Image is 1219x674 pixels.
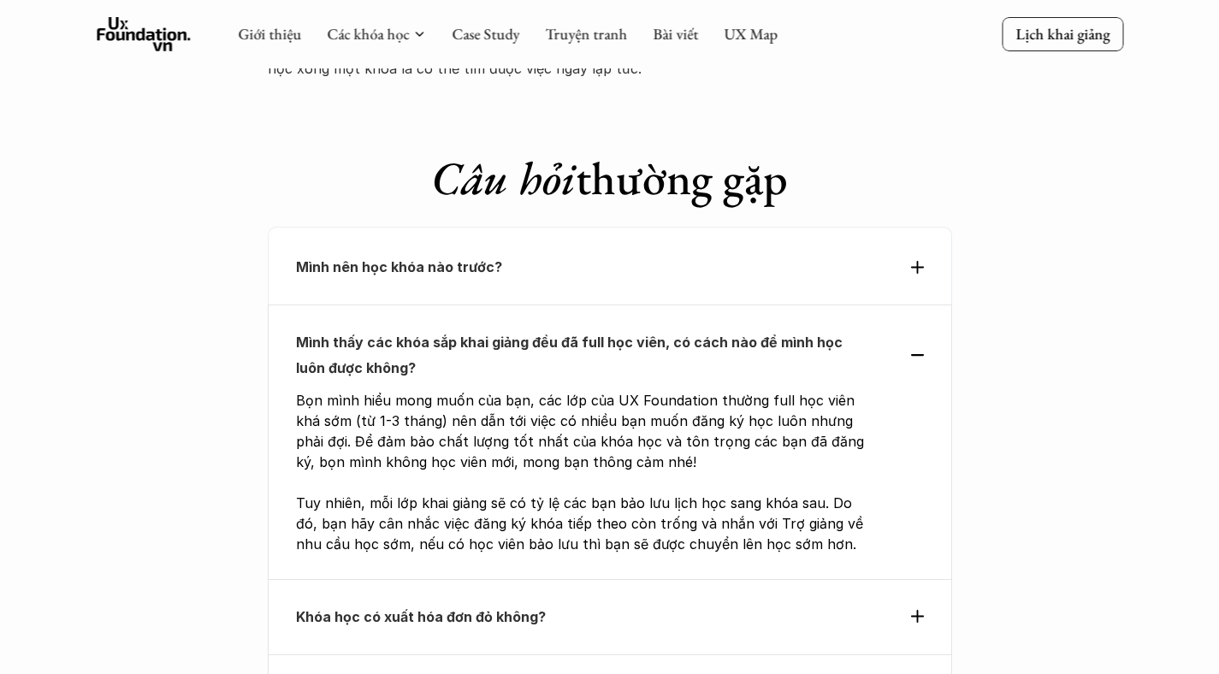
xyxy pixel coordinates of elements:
strong: Mình thấy các khóa sắp khai giảng đều đã full học viên, có cách nào để mình học luôn được không? [296,334,846,376]
a: Lịch khai giảng [1002,17,1123,50]
a: Các khóa học [327,24,409,44]
em: Câu hỏi [431,148,576,208]
p: Tuy nhiên, mỗi lớp khai giảng sẽ có tỷ lệ các bạn bảo lưu lịch học sang khóa sau. Do đó, bạn hãy ... [296,493,867,554]
p: Lịch khai giảng [1015,24,1110,44]
a: UX Map [724,24,778,44]
a: Bài viết [653,24,698,44]
p: Bọn mình hiểu mong muốn của bạn, các lớp của UX Foundation thường full học viên khá sớm (từ 1-3 t... [296,390,867,472]
strong: Khóa học có xuất hóa đơn đỏ không? [296,608,546,625]
a: Giới thiệu [238,24,301,44]
strong: Mình nên học khóa nào trước? [296,258,502,275]
a: Case Study [452,24,519,44]
a: Truyện tranh [545,24,627,44]
h1: thường gặp [268,151,952,206]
